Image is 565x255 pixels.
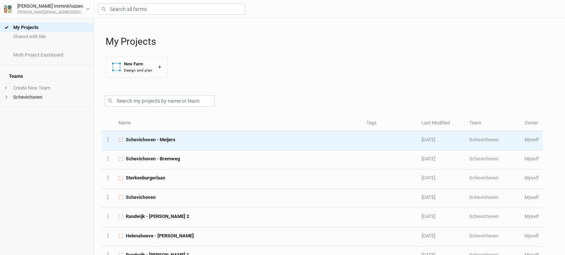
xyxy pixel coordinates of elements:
span: ruben@schevichoven.nl [525,175,539,181]
div: Design and plan [124,68,152,73]
td: Schevichoven [465,131,520,150]
span: Feb 6, 2024 9:51 AM [422,214,435,219]
span: + [4,85,7,91]
th: Tags [362,116,417,131]
span: Mar 31, 2025 11:08 AM [422,194,435,200]
span: Jan 18, 2024 12:45 PM [422,233,435,238]
div: [PERSON_NAME][EMAIL_ADDRESS][DOMAIN_NAME] [17,10,86,15]
input: Search my projects by name or team [104,95,215,107]
span: Sep 8, 2025 11:10 AM [422,137,435,142]
span: Schevichoven - Meijers [126,136,175,143]
span: Helenahoeve - Daniel [126,233,194,239]
th: Last Modified [417,116,465,131]
button: [PERSON_NAME] Imminkhuizen[PERSON_NAME][EMAIL_ADDRESS][DOMAIN_NAME] [4,2,90,15]
div: New Farm [124,61,152,67]
span: Jul 16, 2025 11:43 AM [422,156,435,161]
span: ruben@schevichoven.nl [525,214,539,219]
span: ruben@schevichoven.nl [525,233,539,238]
td: Schevichoven [465,227,520,247]
th: Name [114,116,362,131]
span: ruben@schevichoven.nl [525,194,539,200]
td: Schevichoven [465,170,520,189]
span: Schevichoven [126,194,156,201]
span: ruben@schevichoven.nl [525,137,539,142]
input: Search all farms [98,3,245,15]
h1: My Projects [106,36,558,47]
button: New FarmDesign and plan+ [106,56,167,78]
td: Schevichoven [465,189,520,208]
th: Owner [520,116,543,131]
div: [PERSON_NAME] Imminkhuizen [17,3,86,10]
span: Randwijk - Lisette 2 [126,213,189,220]
span: Sterkenburgerlaan [126,175,165,181]
h4: Teams [4,69,89,84]
td: Schevichoven [465,208,520,227]
div: + [158,63,161,71]
span: ruben@schevichoven.nl [525,156,539,161]
span: May 30, 2025 4:59 PM [422,175,435,181]
th: Team [465,116,520,131]
span: Schevichoven - Bremweg [126,156,180,162]
td: Schevichoven [465,150,520,170]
